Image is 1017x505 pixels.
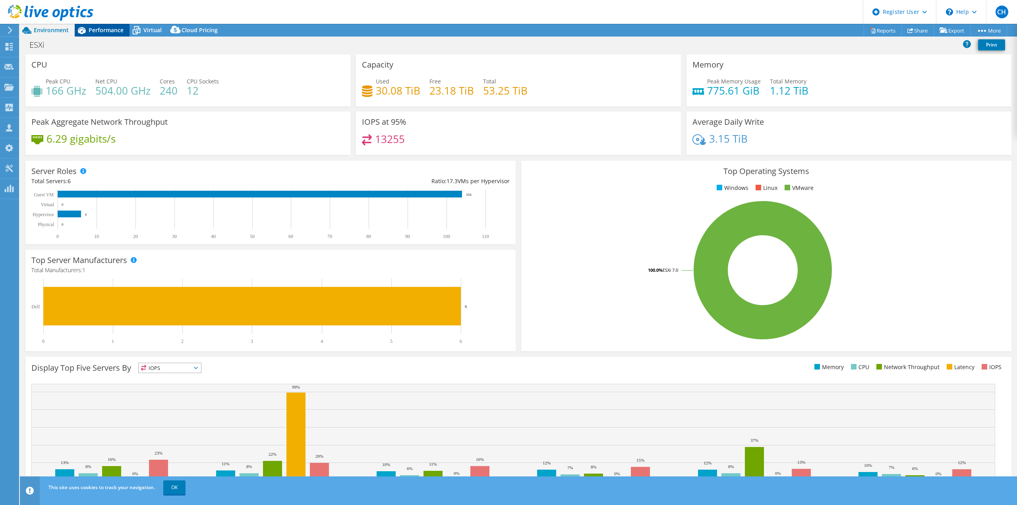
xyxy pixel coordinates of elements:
[912,466,918,471] text: 6%
[483,77,496,85] span: Total
[46,134,116,143] h4: 6.29 gigabits/s
[715,184,748,192] li: Windows
[31,177,271,186] div: Total Servers:
[770,77,806,85] span: Total Memory
[460,339,462,344] text: 6
[692,60,723,69] h3: Memory
[527,167,1005,176] h3: Top Operating Systems
[375,135,405,143] h4: 13255
[614,471,620,476] text: 0%
[978,39,1005,50] a: Print
[728,464,734,469] text: 8%
[901,24,934,37] a: Share
[187,77,219,85] span: CPU Sockets
[709,134,748,143] h4: 3.15 TiB
[812,363,844,371] li: Memory
[46,86,86,95] h4: 166 GHz
[362,60,393,69] h3: Capacity
[476,457,484,462] text: 16%
[139,363,201,373] span: IOPS
[41,202,54,207] text: Virtual
[42,339,44,344] text: 0
[62,203,64,207] text: 0
[108,457,116,462] text: 16%
[46,77,70,85] span: Peak CPU
[750,438,758,443] text: 37%
[429,462,437,466] text: 11%
[155,451,162,455] text: 23%
[31,167,77,176] h3: Server Roles
[271,177,510,186] div: Ratio: VMs per Hypervisor
[376,77,389,85] span: Used
[567,465,573,470] text: 7%
[31,60,47,69] h3: CPU
[970,24,1007,37] a: More
[143,26,162,34] span: Virtual
[874,363,940,371] li: Network Throughput
[33,212,54,217] text: Hypervisor
[172,234,177,239] text: 30
[543,460,551,465] text: 12%
[946,8,953,15] svg: \n
[996,6,1008,18] span: CH
[958,460,966,465] text: 12%
[26,41,57,49] h1: ESXi
[48,484,155,491] span: This site uses cookies to track your navigation.
[31,266,510,275] h4: Total Manufacturers:
[269,452,276,457] text: 22%
[321,339,323,344] text: 4
[292,385,300,389] text: 99%
[250,234,255,239] text: 50
[163,480,186,495] a: OK
[94,234,99,239] text: 10
[366,234,371,239] text: 80
[483,86,528,95] h4: 53.25 TiB
[849,363,869,371] li: CPU
[95,77,117,85] span: Net CPU
[864,463,872,468] text: 10%
[181,339,184,344] text: 2
[465,304,467,309] text: 6
[636,458,644,462] text: 15%
[160,86,178,95] h4: 240
[95,86,151,95] h4: 504.00 GHz
[934,24,971,37] a: Export
[89,26,124,34] span: Performance
[132,471,138,476] text: 0%
[443,234,450,239] text: 100
[68,177,71,185] span: 6
[382,462,390,467] text: 10%
[31,304,40,310] text: Dell
[251,339,253,344] text: 3
[754,184,777,192] li: Linux
[34,26,69,34] span: Environment
[133,234,138,239] text: 20
[936,471,942,476] text: 0%
[85,213,87,217] text: 6
[246,464,252,469] text: 8%
[405,234,410,239] text: 90
[160,77,175,85] span: Cores
[945,363,974,371] li: Latency
[692,118,764,126] h3: Average Daily Write
[447,177,458,185] span: 17.3
[407,466,413,471] text: 6%
[648,267,663,273] tspan: 100.0%
[34,192,54,197] text: Guest VM
[707,86,761,95] h4: 775.61 GiB
[889,465,895,470] text: 7%
[327,234,332,239] text: 70
[707,77,761,85] span: Peak Memory Usage
[454,471,460,476] text: 0%
[704,460,712,465] text: 12%
[770,86,808,95] h4: 1.12 TiB
[390,339,392,344] text: 5
[182,26,218,34] span: Cloud Pricing
[466,193,472,197] text: 104
[376,86,420,95] h4: 30.08 TiB
[482,234,489,239] text: 110
[864,24,902,37] a: Reports
[288,234,293,239] text: 60
[85,464,91,469] text: 8%
[362,118,406,126] h3: IOPS at 95%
